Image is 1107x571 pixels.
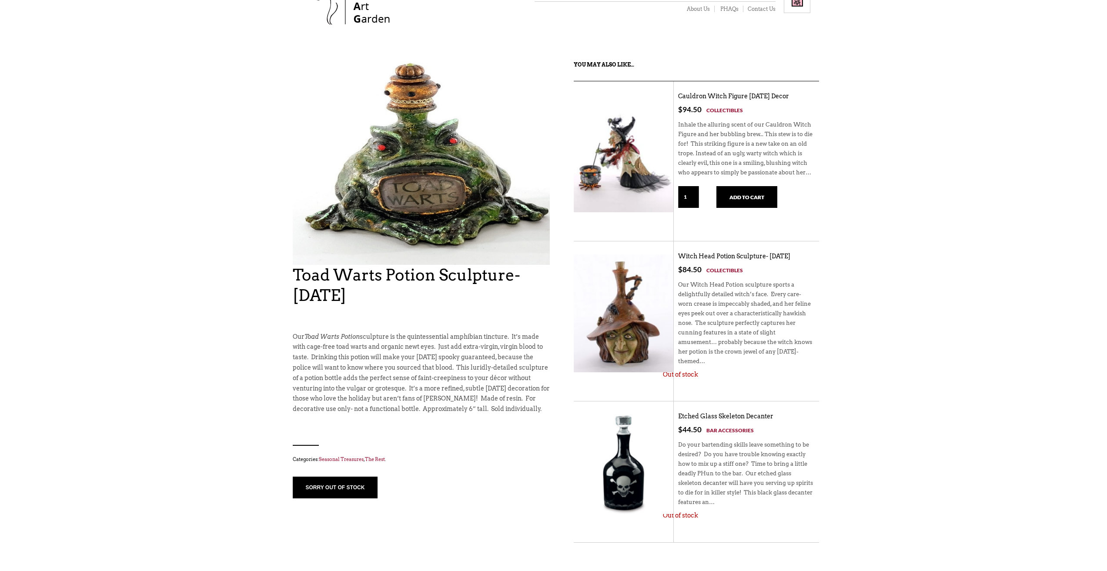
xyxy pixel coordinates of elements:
[678,115,815,187] div: Inhale the alluring scent of our Cauldron Witch Figure and her bubbling brew... This stew is to d...
[678,425,702,434] bdi: 44.50
[678,265,702,274] bdi: 84.50
[319,456,364,462] a: Seasonal Treasures
[678,425,682,434] span: $
[304,333,360,340] em: Toad Warts Potion
[678,435,815,516] div: Do your bartending skills leave something to be desired? Do you have trouble knowing exactly how ...
[678,413,773,420] a: Etched Glass Skeleton Decanter
[678,265,682,274] span: $
[293,477,378,498] button: sorry out of stock
[715,6,743,13] a: PHAQs
[706,426,754,435] a: Bar Accessories
[681,6,715,13] a: About Us
[293,454,550,464] span: Categories: , .
[293,265,550,306] h1: Toad Warts Potion Sculpture- [DATE]
[716,186,777,208] button: Add to cart
[293,332,550,414] p: Our sculpture is the quintessential amphibian tincture. It’s made with cage-free toad warts and o...
[678,253,790,260] a: Witch Head Potion Sculpture- [DATE]
[678,105,702,114] bdi: 94.50
[678,186,699,208] input: Qty
[678,275,815,375] div: Our Witch Head Potion sculpture sports a delightfully detailed witch’s face. Every care-worn crea...
[365,456,385,462] a: The Rest
[663,511,815,520] p: Out of stock
[743,6,776,13] a: Contact Us
[574,61,634,68] strong: You may also like…
[706,266,743,275] a: Collectibles
[706,106,743,115] a: Collectibles
[663,371,815,379] p: Out of stock
[678,105,682,114] span: $
[678,93,789,100] a: Cauldron Witch Figure [DATE] Decor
